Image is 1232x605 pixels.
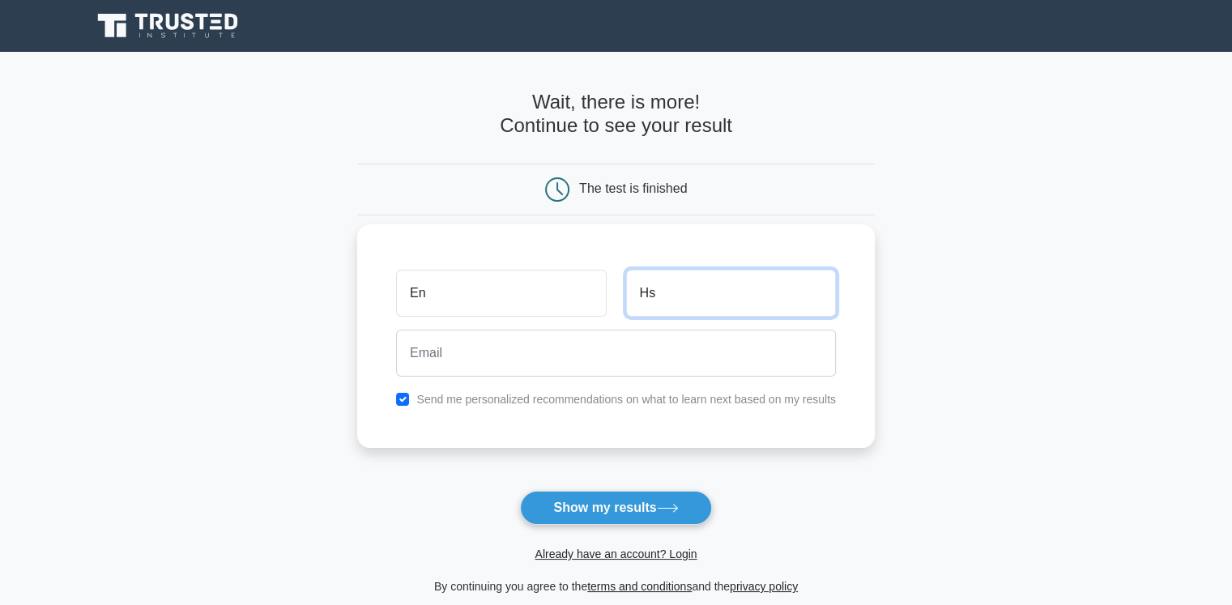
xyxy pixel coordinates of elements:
[520,491,711,525] button: Show my results
[587,580,692,593] a: terms and conditions
[347,577,885,596] div: By continuing you agree to the and the
[535,547,697,560] a: Already have an account? Login
[396,270,606,317] input: First name
[730,580,798,593] a: privacy policy
[357,91,875,138] h4: Wait, there is more! Continue to see your result
[626,270,836,317] input: Last name
[396,330,836,377] input: Email
[416,393,836,406] label: Send me personalized recommendations on what to learn next based on my results
[579,181,687,195] div: The test is finished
